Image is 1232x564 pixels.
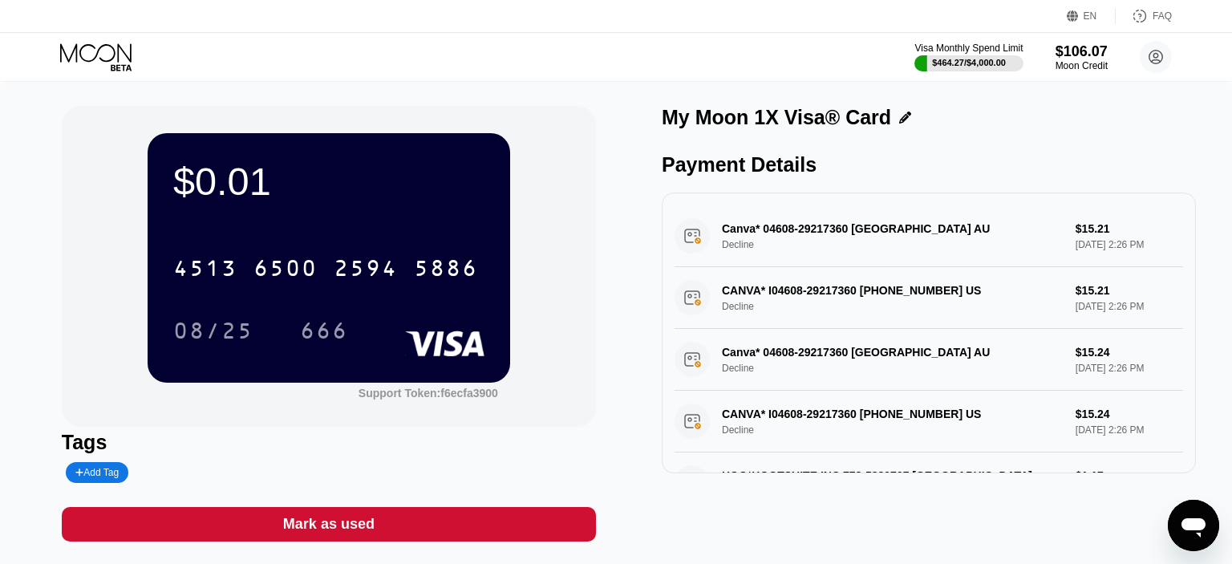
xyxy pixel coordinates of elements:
[359,387,498,400] div: Support Token:f6ecfa3900
[1056,60,1108,71] div: Moon Credit
[914,43,1023,54] div: Visa Monthly Spend Limit
[932,58,1006,67] div: $464.27 / $4,000.00
[66,462,128,483] div: Add Tag
[1084,10,1097,22] div: EN
[173,258,237,283] div: 4513
[288,310,360,351] div: 666
[253,258,318,283] div: 6500
[300,320,348,346] div: 666
[359,387,498,400] div: Support Token: f6ecfa3900
[1116,8,1172,24] div: FAQ
[1056,43,1108,60] div: $106.07
[1067,8,1116,24] div: EN
[414,258,478,283] div: 5886
[1056,43,1108,71] div: $106.07Moon Credit
[173,159,484,204] div: $0.01
[62,507,596,542] div: Mark as used
[334,258,398,283] div: 2594
[164,248,488,288] div: 4513650025945886
[62,431,596,454] div: Tags
[914,43,1023,71] div: Visa Monthly Spend Limit$464.27/$4,000.00
[75,467,119,478] div: Add Tag
[173,320,253,346] div: 08/25
[161,310,265,351] div: 08/25
[662,153,1196,177] div: Payment Details
[1168,500,1219,551] iframe: Button to launch messaging window, conversation in progress
[1153,10,1172,22] div: FAQ
[662,106,891,129] div: My Moon 1X Visa® Card
[283,515,375,534] div: Mark as used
